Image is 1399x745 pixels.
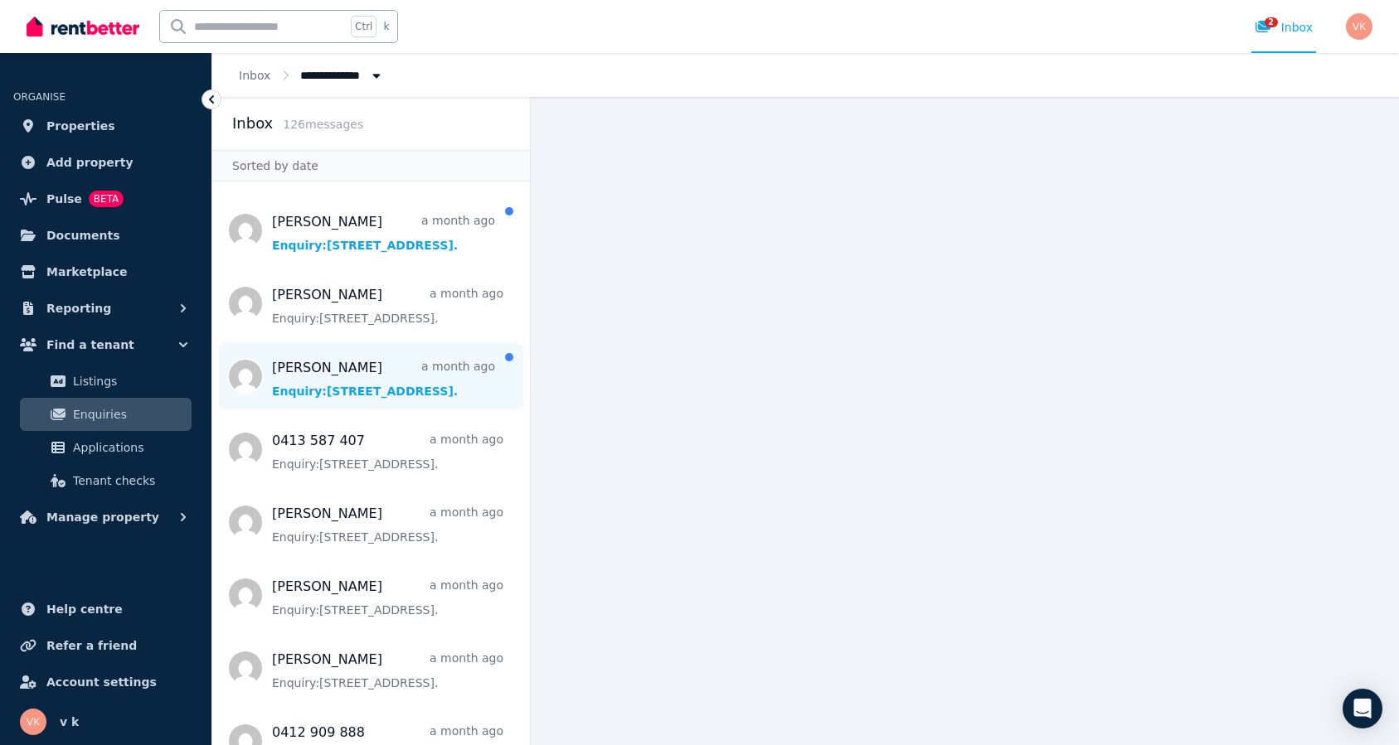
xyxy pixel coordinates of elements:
[383,20,389,33] span: k
[46,262,127,282] span: Marketplace
[272,212,495,254] a: [PERSON_NAME]a month agoEnquiry:[STREET_ADDRESS].
[20,709,46,735] img: v k
[73,371,185,391] span: Listings
[46,152,134,172] span: Add property
[73,471,185,491] span: Tenant checks
[212,181,530,745] nav: Message list
[283,118,363,131] span: 126 message s
[272,358,495,399] a: [PERSON_NAME]a month agoEnquiry:[STREET_ADDRESS].
[46,335,134,355] span: Find a tenant
[46,298,111,318] span: Reporting
[20,464,192,497] a: Tenant checks
[272,577,503,618] a: [PERSON_NAME]a month agoEnquiry:[STREET_ADDRESS].
[46,116,115,136] span: Properties
[1255,19,1313,36] div: Inbox
[239,69,270,82] a: Inbox
[46,225,120,245] span: Documents
[46,189,82,209] span: Pulse
[20,365,192,398] a: Listings
[272,431,503,472] a: 0413 587 407a month agoEnquiry:[STREET_ADDRESS].
[13,182,198,215] a: PulseBETA
[1346,13,1372,40] img: v k
[13,665,198,699] a: Account settings
[89,191,124,207] span: BETA
[73,404,185,424] span: Enquiries
[1343,689,1382,728] div: Open Intercom Messenger
[73,438,185,457] span: Applications
[27,14,139,39] img: RentBetter
[46,672,157,692] span: Account settings
[13,328,198,361] button: Find a tenant
[212,150,530,181] div: Sorted by date
[13,501,198,534] button: Manage property
[232,112,273,135] h2: Inbox
[13,255,198,288] a: Marketplace
[212,53,411,97] nav: Breadcrumb
[272,650,503,691] a: [PERSON_NAME]a month agoEnquiry:[STREET_ADDRESS].
[20,431,192,464] a: Applications
[46,636,137,656] span: Refer a friend
[60,712,79,732] span: v k
[1265,17,1278,27] span: 2
[13,219,198,252] a: Documents
[46,507,159,527] span: Manage property
[20,398,192,431] a: Enquiries
[13,292,198,325] button: Reporting
[272,504,503,545] a: [PERSON_NAME]a month agoEnquiry:[STREET_ADDRESS].
[13,146,198,179] a: Add property
[13,629,198,662] a: Refer a friend
[13,109,198,143] a: Properties
[13,91,66,103] span: ORGANISE
[13,593,198,626] a: Help centre
[46,599,123,619] span: Help centre
[351,16,376,37] span: Ctrl
[272,285,503,327] a: [PERSON_NAME]a month agoEnquiry:[STREET_ADDRESS].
